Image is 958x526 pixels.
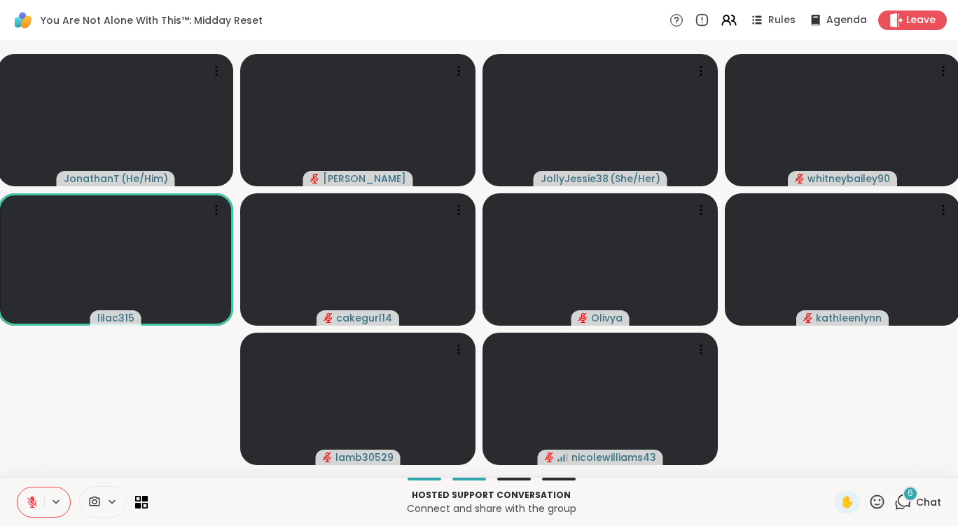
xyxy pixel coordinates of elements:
span: cakegurl14 [336,311,392,325]
span: Chat [916,495,941,509]
span: audio-muted [578,313,588,323]
span: ( She/Her ) [610,172,660,186]
span: ( He/Him ) [121,172,168,186]
span: kathleenlynn [816,311,882,325]
span: You Are Not Alone With This™: Midday Reset [41,13,263,27]
span: audio-muted [545,452,555,462]
span: lilac315 [97,311,134,325]
span: nicolewilliams43 [571,450,656,464]
span: audio-muted [795,174,805,184]
p: Connect and share with the group [156,501,826,515]
span: Agenda [826,13,867,27]
span: audio-muted [310,174,320,184]
span: JonathanT [64,172,120,186]
img: ShareWell Logomark [11,8,35,32]
span: [PERSON_NAME] [323,172,406,186]
span: whitneybailey90 [807,172,890,186]
span: Leave [906,13,936,27]
span: audio-muted [803,313,813,323]
span: 6 [908,487,913,499]
span: Rules [768,13,796,27]
p: Hosted support conversation [156,489,826,501]
span: ✋ [840,494,854,511]
span: Olivya [591,311,623,325]
span: lamb30529 [335,450,394,464]
span: JollyJessie38 [541,172,609,186]
span: audio-muted [323,452,333,462]
span: audio-muted [324,313,333,323]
